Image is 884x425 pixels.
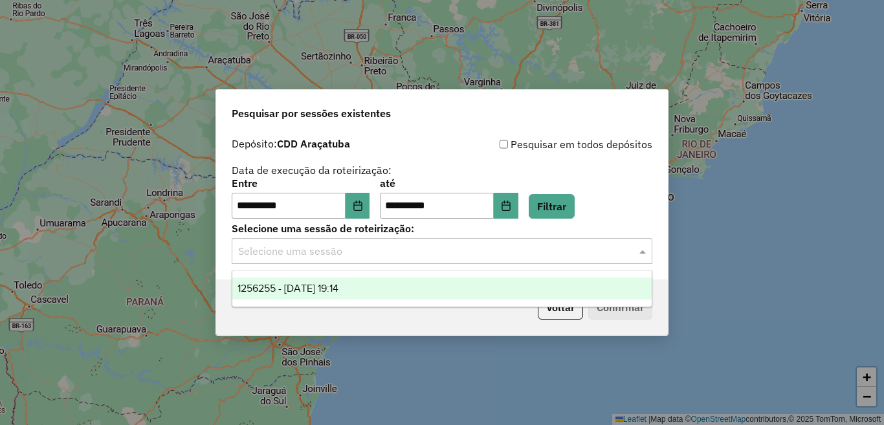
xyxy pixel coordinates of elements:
[346,193,370,219] button: Choose Date
[529,194,575,219] button: Filtrar
[442,136,652,152] div: Pesquisar em todos depósitos
[232,162,392,178] label: Data de execução da roteirização:
[232,221,652,236] label: Selecione uma sessão de roteirização:
[232,105,391,121] span: Pesquisar por sessões existentes
[538,295,583,320] button: Voltar
[238,283,338,294] span: 1256255 - [DATE] 19:14
[232,270,652,307] ng-dropdown-panel: Options list
[232,136,350,151] label: Depósito:
[277,137,350,150] strong: CDD Araçatuba
[232,175,370,191] label: Entre
[494,193,518,219] button: Choose Date
[380,175,518,191] label: até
